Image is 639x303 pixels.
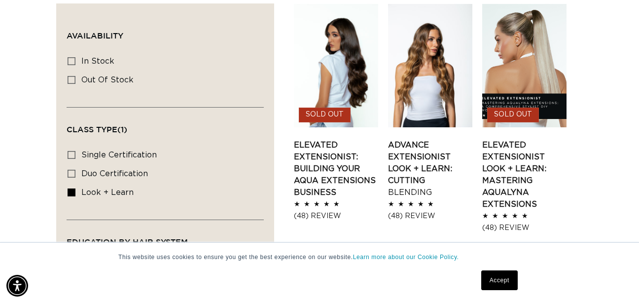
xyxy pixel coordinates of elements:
[590,256,639,303] iframe: Chat Widget
[353,254,459,261] a: Learn more about our Cookie Policy.
[388,139,472,198] a: Advance Extensionist Look + Learn: Cutting Blending
[81,189,134,196] span: look + learn
[67,237,188,246] span: Education By Hair system
[67,125,127,134] span: Class Type
[6,275,28,297] div: Accessibility Menu
[294,139,378,198] a: Elevated Extensionist: Building Your AQUA Extensions Business
[67,14,264,49] summary: Availability (0 selected)
[81,76,134,84] span: Out of stock
[67,108,264,143] summary: Class Type (1 selected)
[67,31,123,40] span: Availability
[81,151,157,159] span: single certification
[482,139,567,210] a: Elevated Extensionist Look + Learn: Mastering AquaLyna Extensions
[81,57,114,65] span: In stock
[67,220,264,256] summary: Education By Hair system (0 selected)
[118,253,521,262] p: This website uses cookies to ensure you get the best experience on our website.
[117,125,127,134] span: (1)
[81,170,148,178] span: duo certification
[481,270,518,290] a: Accept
